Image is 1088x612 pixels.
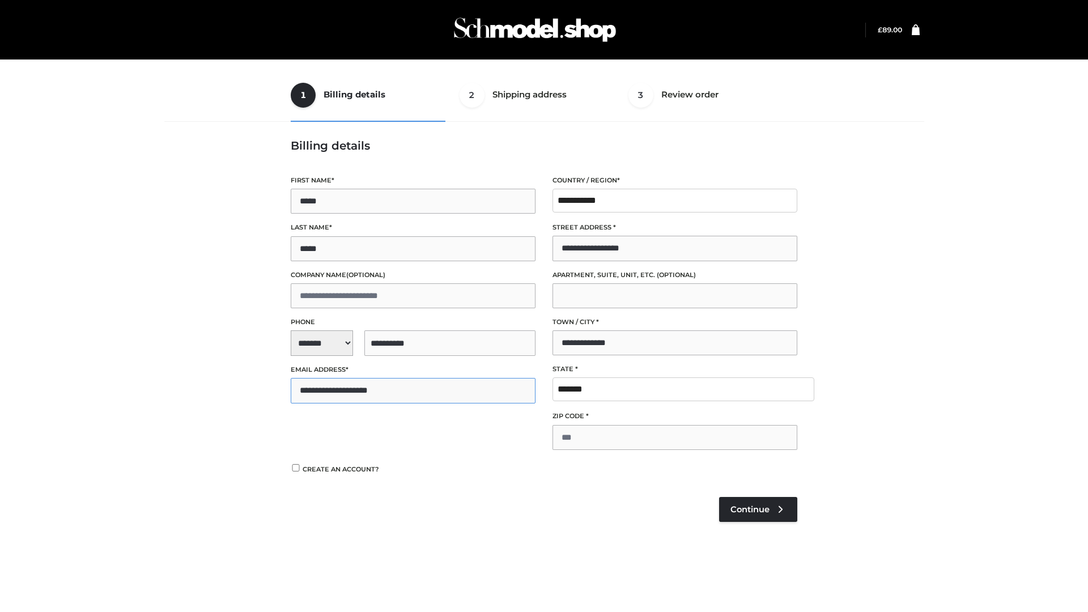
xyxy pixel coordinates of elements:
label: Company name [291,270,535,280]
label: ZIP Code [552,411,797,422]
span: (optional) [657,271,696,279]
input: Create an account? [291,464,301,471]
span: Continue [730,504,770,515]
label: Country / Region [552,175,797,186]
label: First name [291,175,535,186]
bdi: 89.00 [878,25,902,34]
label: Email address [291,364,535,375]
a: Continue [719,497,797,522]
span: £ [878,25,882,34]
label: Apartment, suite, unit, etc. [552,270,797,280]
span: Create an account? [303,465,379,473]
a: £89.00 [878,25,902,34]
span: (optional) [346,271,385,279]
img: Schmodel Admin 964 [450,7,620,52]
label: Town / City [552,317,797,328]
label: Phone [291,317,535,328]
label: Last name [291,222,535,233]
h3: Billing details [291,139,797,152]
label: State [552,364,797,375]
label: Street address [552,222,797,233]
